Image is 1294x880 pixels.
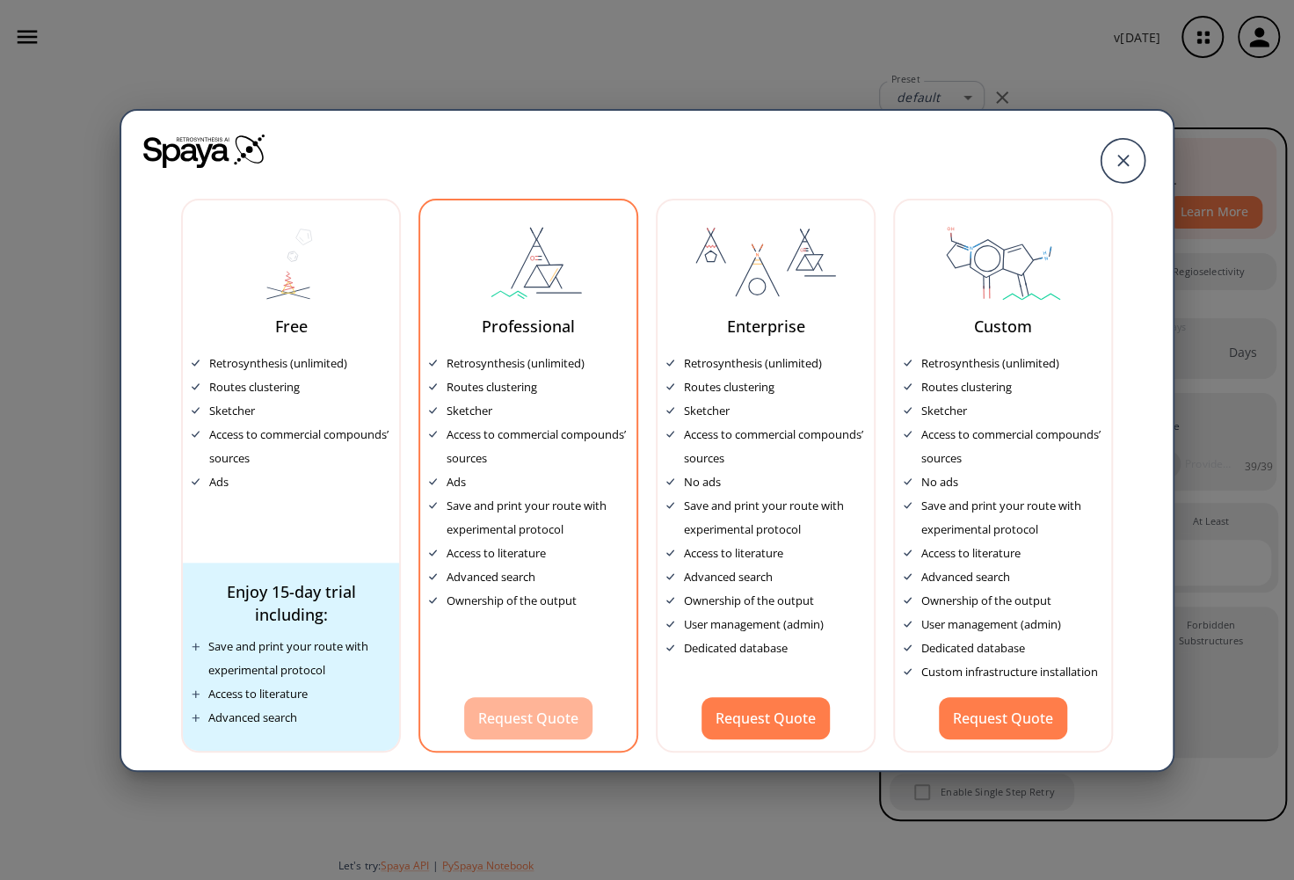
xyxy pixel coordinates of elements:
[429,478,437,485] img: Tick Icon
[446,399,491,423] div: Sketcher
[446,423,628,470] div: Access to commercial compounds’ sources
[904,549,912,556] img: Tick Icon
[666,597,674,604] img: Tick Icon
[920,399,966,423] div: Sketcher
[429,407,437,414] img: Tick Icon
[945,227,1061,301] img: planCustom-C0xwSQBl.svg
[666,360,674,367] img: Tick Icon
[429,431,437,438] img: Tick Icon
[666,502,674,509] img: Tick Icon
[464,697,592,739] button: Request Quote
[475,227,582,301] img: svg%3e
[192,478,200,485] img: Tick Icon
[192,383,200,390] img: Tick Icon
[666,621,674,628] img: Tick Icon
[683,470,720,494] div: No ads
[192,360,200,367] img: Tick Icon
[920,494,1102,542] div: Save and print your route with experimental protocol
[429,573,437,580] img: Tick Icon
[243,227,338,301] img: svg%3e
[446,352,584,375] div: Retrosynthesis (unlimited)
[904,383,912,390] img: Tick Icon
[683,542,782,565] div: Access to literature
[666,478,674,485] img: Tick Icon
[192,318,390,334] div: Free
[904,318,1102,334] div: Custom
[208,470,228,494] div: Ads
[446,470,465,494] div: Ads
[920,589,1050,613] div: Ownership of the output
[683,565,772,589] div: Advanced search
[192,643,200,651] img: Plus icon
[920,375,1011,399] div: Routes clustering
[192,431,200,438] img: Tick Icon
[920,636,1024,660] div: Dedicated database
[920,352,1058,375] div: Retrosynthesis (unlimited)
[208,682,308,706] div: Access to literature
[904,431,912,438] img: Tick Icon
[446,542,545,565] div: Access to literature
[429,383,437,390] img: Tick Icon
[429,597,437,604] img: Tick Icon
[446,494,628,542] div: Save and print your route with experimental protocol
[904,502,912,509] img: Tick Icon
[904,573,912,580] img: Tick Icon
[920,660,1097,684] div: Custom infrastructure installation
[904,407,912,414] img: Tick Icon
[446,565,534,589] div: Advanced search
[920,470,957,494] div: No ads
[446,375,536,399] div: Routes clustering
[429,549,437,556] img: Tick Icon
[446,589,576,613] div: Ownership of the output
[695,227,836,301] img: planEnterprise-DfCgZOee.svg
[683,589,813,613] div: Ownership of the output
[904,668,912,675] img: Tick Icon
[702,697,830,739] button: Request Quote
[208,635,390,682] div: Save and print your route with experimental protocol
[683,352,821,375] div: Retrosynthesis (unlimited)
[429,318,628,334] div: Professional
[208,375,299,399] div: Routes clustering
[683,636,787,660] div: Dedicated database
[192,407,200,414] img: Tick Icon
[666,383,674,390] img: Tick Icon
[429,360,437,367] img: Tick Icon
[192,690,200,698] img: Plus icon
[904,360,912,367] img: Tick Icon
[904,478,912,485] img: Tick Icon
[920,542,1020,565] div: Access to literature
[208,706,297,730] div: Advanced search
[666,644,674,651] img: Tick Icon
[683,423,865,470] div: Access to commercial compounds’ sources
[208,423,390,470] div: Access to commercial compounds’ sources
[192,580,390,626] div: Enjoy 15-day trial including:
[920,565,1009,589] div: Advanced search
[920,423,1102,470] div: Access to commercial compounds’ sources
[904,621,912,628] img: Tick Icon
[683,494,865,542] div: Save and print your route with experimental protocol
[666,407,674,414] img: Tick Icon
[683,399,729,423] div: Sketcher
[904,644,912,651] img: Tick Icon
[683,613,823,636] div: User management (admin)
[666,431,674,438] img: Tick Icon
[904,597,912,604] img: Tick Icon
[920,613,1060,636] div: User management (admin)
[208,352,346,375] div: Retrosynthesis (unlimited)
[666,318,865,334] div: Enterprise
[429,502,437,509] img: Tick Icon
[143,133,266,168] img: Spaya logo
[208,399,254,423] div: Sketcher
[666,549,674,556] img: Tick Icon
[192,714,200,722] img: Plus icon
[939,697,1067,739] button: Request Quote
[666,573,674,580] img: Tick Icon
[683,375,774,399] div: Routes clustering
